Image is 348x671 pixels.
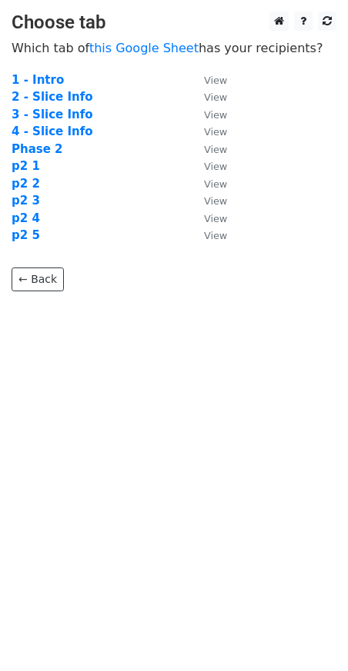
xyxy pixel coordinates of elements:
[189,159,227,173] a: View
[204,161,227,172] small: View
[12,267,64,291] a: ← Back
[189,228,227,242] a: View
[12,73,64,87] a: 1 - Intro
[189,194,227,208] a: View
[12,211,40,225] a: p2 4
[204,230,227,241] small: View
[189,73,227,87] a: View
[189,177,227,191] a: View
[189,90,227,104] a: View
[12,12,336,34] h3: Choose tab
[12,125,93,138] a: 4 - Slice Info
[189,142,227,156] a: View
[12,159,40,173] a: p2 1
[189,108,227,121] a: View
[204,178,227,190] small: View
[204,126,227,138] small: View
[204,109,227,121] small: View
[204,144,227,155] small: View
[12,108,93,121] a: 3 - Slice Info
[12,90,93,104] a: 2 - Slice Info
[189,211,227,225] a: View
[189,125,227,138] a: View
[89,41,199,55] a: this Google Sheet
[12,228,40,242] a: p2 5
[12,177,40,191] a: p2 2
[12,194,40,208] a: p2 3
[204,75,227,86] small: View
[12,40,336,56] p: Which tab of has your recipients?
[204,91,227,103] small: View
[204,213,227,224] small: View
[204,195,227,207] small: View
[12,142,63,156] a: Phase 2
